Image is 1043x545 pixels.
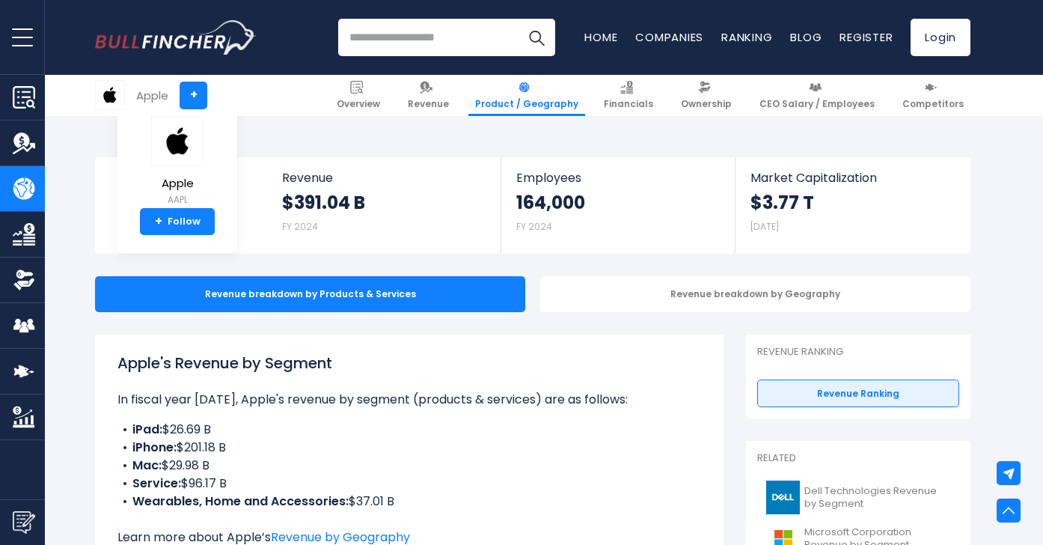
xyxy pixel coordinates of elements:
a: Revenue [401,75,456,116]
li: $29.98 B [117,457,701,475]
li: $26.69 B [117,421,701,439]
img: DELL logo [766,481,800,514]
a: Blog [790,29,822,45]
p: Revenue Ranking [757,346,959,359]
a: Companies [635,29,703,45]
a: Revenue Ranking [757,380,959,408]
span: Revenue [408,98,449,110]
span: Overview [337,98,380,110]
a: Dell Technologies Revenue by Segment [757,477,959,518]
a: CEO Salary / Employees [753,75,881,116]
small: FY 2024 [282,220,318,233]
a: Register [839,29,893,45]
b: Mac: [132,457,162,474]
a: Apple AAPL [150,115,204,209]
a: Market Capitalization $3.77 T [DATE] [735,157,969,249]
a: Overview [330,75,387,116]
a: Home [584,29,617,45]
a: Login [911,19,970,56]
a: Revenue $391.04 B FY 2024 [267,157,501,249]
a: Ranking [721,29,772,45]
li: $201.18 B [117,439,701,457]
span: Competitors [902,98,964,110]
span: Revenue [282,171,486,185]
strong: $391.04 B [282,191,365,214]
b: Service: [132,475,181,492]
b: iPad: [132,421,162,438]
li: $37.01 B [117,493,701,511]
a: Competitors [896,75,970,116]
a: Product / Geography [468,75,585,116]
strong: 164,000 [516,191,585,214]
a: Financials [597,75,660,116]
span: CEO Salary / Employees [759,98,875,110]
span: Ownership [681,98,732,110]
b: Wearables, Home and Accessories: [132,493,349,510]
h1: Apple's Revenue by Segment [117,352,701,374]
small: FY 2024 [516,220,552,233]
b: iPhone: [132,439,177,456]
small: [DATE] [750,220,779,233]
span: Apple [151,177,204,190]
strong: $3.77 T [750,191,814,214]
img: Bullfincher logo [95,20,257,55]
strong: + [155,215,162,228]
img: AAPL logo [96,81,124,109]
div: Apple [136,87,168,104]
span: Employees [516,171,719,185]
span: Dell Technologies Revenue by Segment [804,485,950,511]
button: Search [518,19,555,56]
p: Related [757,452,959,465]
a: Go to homepage [95,20,256,55]
div: Revenue breakdown by Products & Services [95,276,525,312]
span: Financials [604,98,653,110]
a: Employees 164,000 FY 2024 [501,157,734,249]
span: Market Capitalization [750,171,954,185]
img: AAPL logo [151,116,204,166]
a: Ownership [674,75,738,116]
img: Ownership [13,269,35,291]
li: $96.17 B [117,475,701,493]
small: AAPL [151,193,204,207]
span: Product / Geography [475,98,578,110]
a: +Follow [140,208,215,235]
div: Revenue breakdown by Geography [540,276,970,312]
a: + [180,82,207,109]
p: In fiscal year [DATE], Apple's revenue by segment (products & services) are as follows: [117,391,701,409]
